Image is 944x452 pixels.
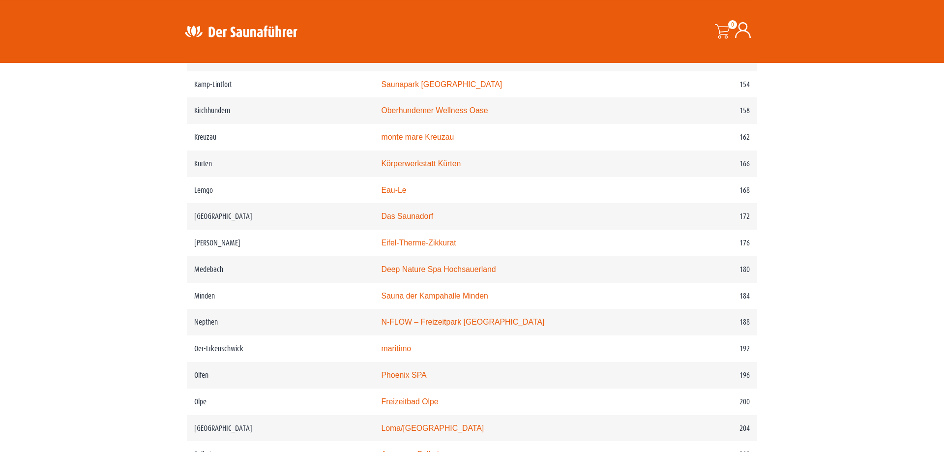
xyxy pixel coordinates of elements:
td: 154 [655,71,757,98]
td: 192 [655,335,757,362]
a: Eifel-Therme-Zikkurat [381,239,456,247]
a: Sauna der Kampahalle Minden [381,292,488,300]
a: Loma/[GEOGRAPHIC_DATA] [381,424,484,432]
a: maritimo [381,344,411,353]
a: Saunapark [GEOGRAPHIC_DATA] [381,80,502,89]
td: Oer-Erkenschwick [187,335,374,362]
td: Olfen [187,362,374,389]
td: [GEOGRAPHIC_DATA] [187,415,374,442]
td: Medebach [187,256,374,283]
td: Kirchhundem [187,97,374,124]
td: Kreuzau [187,124,374,151]
td: [GEOGRAPHIC_DATA] [187,203,374,230]
a: Freizeitbad Olpe [381,397,438,406]
a: Eau-Le [381,186,406,194]
td: 180 [655,256,757,283]
td: 172 [655,203,757,230]
span: 0 [728,20,737,29]
td: [PERSON_NAME] [187,230,374,256]
td: 184 [655,283,757,309]
a: monte mare Kreuzau [381,133,454,141]
td: 166 [655,151,757,177]
a: Das Saunadorf [381,212,433,220]
td: 204 [655,415,757,442]
td: 168 [655,177,757,204]
td: 188 [655,309,757,335]
a: Oberhundemer Wellness Oase [381,106,488,115]
a: Phoenix SPA [381,371,426,379]
td: Olpe [187,389,374,415]
td: Lemgo [187,177,374,204]
td: 200 [655,389,757,415]
td: 158 [655,97,757,124]
a: Deep Nature Spa Hochsauerland [381,265,496,273]
td: Kamp-Lintfort [187,71,374,98]
td: Kürten [187,151,374,177]
td: 176 [655,230,757,256]
td: 162 [655,124,757,151]
td: 196 [655,362,757,389]
td: Nepthen [187,309,374,335]
td: Minden [187,283,374,309]
a: N-FLOW – Freizeitpark [GEOGRAPHIC_DATA] [381,318,544,326]
a: Körperwerkstatt Kürten [381,159,461,168]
